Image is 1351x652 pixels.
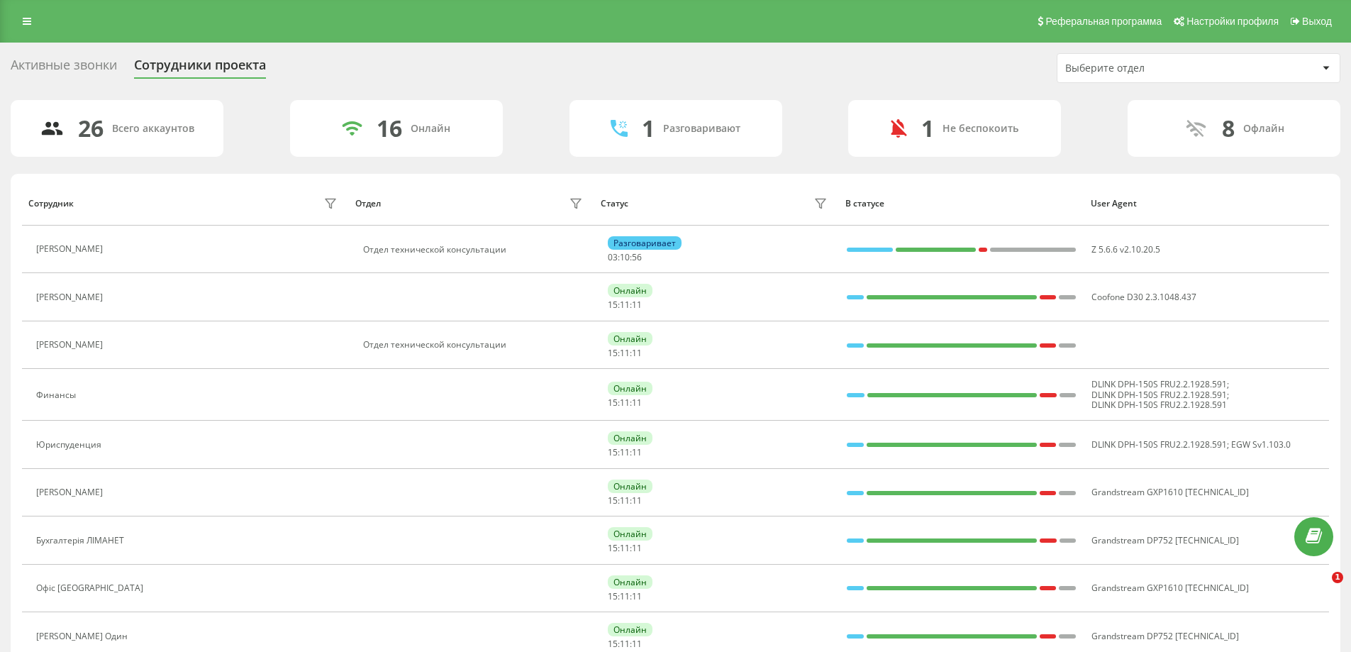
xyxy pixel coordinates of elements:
div: : : [608,348,642,358]
div: 1 [921,115,934,142]
div: : : [608,253,642,263]
span: 11 [620,590,630,602]
span: 03 [608,251,618,263]
div: : : [608,448,642,458]
span: 15 [608,542,618,554]
span: 11 [620,494,630,507]
div: Офіс [GEOGRAPHIC_DATA] [36,583,147,593]
div: В статусе [845,199,1077,209]
span: 15 [608,397,618,409]
span: 11 [632,542,642,554]
div: Онлайн [608,575,652,589]
span: Grandstream GXP1610 [TECHNICAL_ID] [1091,582,1249,594]
span: 10 [620,251,630,263]
span: 11 [632,397,642,409]
span: 11 [632,299,642,311]
span: 11 [632,590,642,602]
div: Онлайн [608,623,652,636]
span: DLINK DPH-150S FRU2.2.1928.591 [1091,438,1227,451]
div: Финансы [36,390,79,400]
span: EGW Sv1.103.0 [1231,438,1291,451]
div: Статус [601,199,628,209]
div: : : [608,543,642,553]
span: 11 [632,446,642,458]
span: Grandstream GXP1610 [TECHNICAL_ID] [1091,486,1249,498]
div: : : [608,398,642,408]
div: Бухгалтерія ЛІМАНЕТ [36,536,128,546]
div: 1 [642,115,655,142]
span: Coofone D30 2.3.1048.437 [1091,291,1196,303]
div: [PERSON_NAME] Один [36,631,131,641]
span: 11 [620,299,630,311]
div: 26 [78,115,104,142]
div: : : [608,300,642,310]
div: Не беспокоить [943,123,1018,135]
span: 11 [632,638,642,650]
div: [PERSON_NAME] [36,487,106,497]
span: DLINK DPH-150S FRU2.2.1928.591 [1091,399,1227,411]
span: 56 [632,251,642,263]
div: Онлайн [608,431,652,445]
span: 11 [632,347,642,359]
div: 8 [1222,115,1235,142]
div: Активные звонки [11,57,117,79]
div: Онлайн [608,332,652,346]
span: 15 [608,347,618,359]
div: Сотрудник [28,199,74,209]
div: Юриспуденция [36,440,105,450]
div: [PERSON_NAME] [36,340,106,350]
div: : : [608,496,642,506]
span: Grandstream DP752 [TECHNICAL_ID] [1091,630,1239,642]
span: 15 [608,446,618,458]
span: Grandstream DP752 [TECHNICAL_ID] [1091,534,1239,546]
div: Онлайн [608,480,652,493]
span: 15 [608,494,618,507]
div: Разговаривают [663,123,740,135]
span: Настройки профиля [1186,16,1279,27]
span: 15 [608,590,618,602]
div: Онлайн [608,284,652,297]
div: Офлайн [1243,123,1284,135]
div: : : [608,592,642,602]
span: Реферальная программа [1045,16,1162,27]
div: : : [608,639,642,649]
div: User Agent [1091,199,1323,209]
span: 15 [608,299,618,311]
div: Онлайн [608,382,652,395]
span: DLINK DPH-150S FRU2.2.1928.591 [1091,378,1227,390]
div: 16 [377,115,402,142]
div: [PERSON_NAME] [36,292,106,302]
span: 11 [620,397,630,409]
div: Отдел технической консультации [363,245,586,255]
span: 1 [1332,572,1343,583]
span: 15 [608,638,618,650]
iframe: Intercom live chat [1303,572,1337,606]
span: 11 [620,542,630,554]
div: Разговаривает [608,236,682,250]
span: DLINK DPH-150S FRU2.2.1928.591 [1091,389,1227,401]
div: Выберите отдел [1065,62,1235,74]
span: 11 [620,347,630,359]
span: 11 [620,446,630,458]
div: Отдел технической консультации [363,340,586,350]
span: 11 [620,638,630,650]
div: Всего аккаунтов [112,123,194,135]
div: Онлайн [411,123,450,135]
div: Сотрудники проекта [134,57,266,79]
span: 11 [632,494,642,507]
span: Z 5.6.6 v2.10.20.5 [1091,243,1160,255]
div: Онлайн [608,527,652,541]
div: [PERSON_NAME] [36,244,106,254]
span: Выход [1302,16,1332,27]
div: Отдел [355,199,381,209]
